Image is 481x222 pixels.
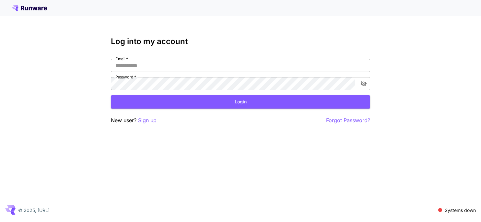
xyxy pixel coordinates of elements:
[111,116,157,124] p: New user?
[111,37,370,46] h3: Log into my account
[326,116,370,124] button: Forgot Password?
[111,95,370,109] button: Login
[445,207,476,214] p: Systems down
[115,56,128,62] label: Email
[115,74,136,80] label: Password
[18,207,50,214] p: © 2025, [URL]
[358,78,370,89] button: toggle password visibility
[138,116,157,124] button: Sign up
